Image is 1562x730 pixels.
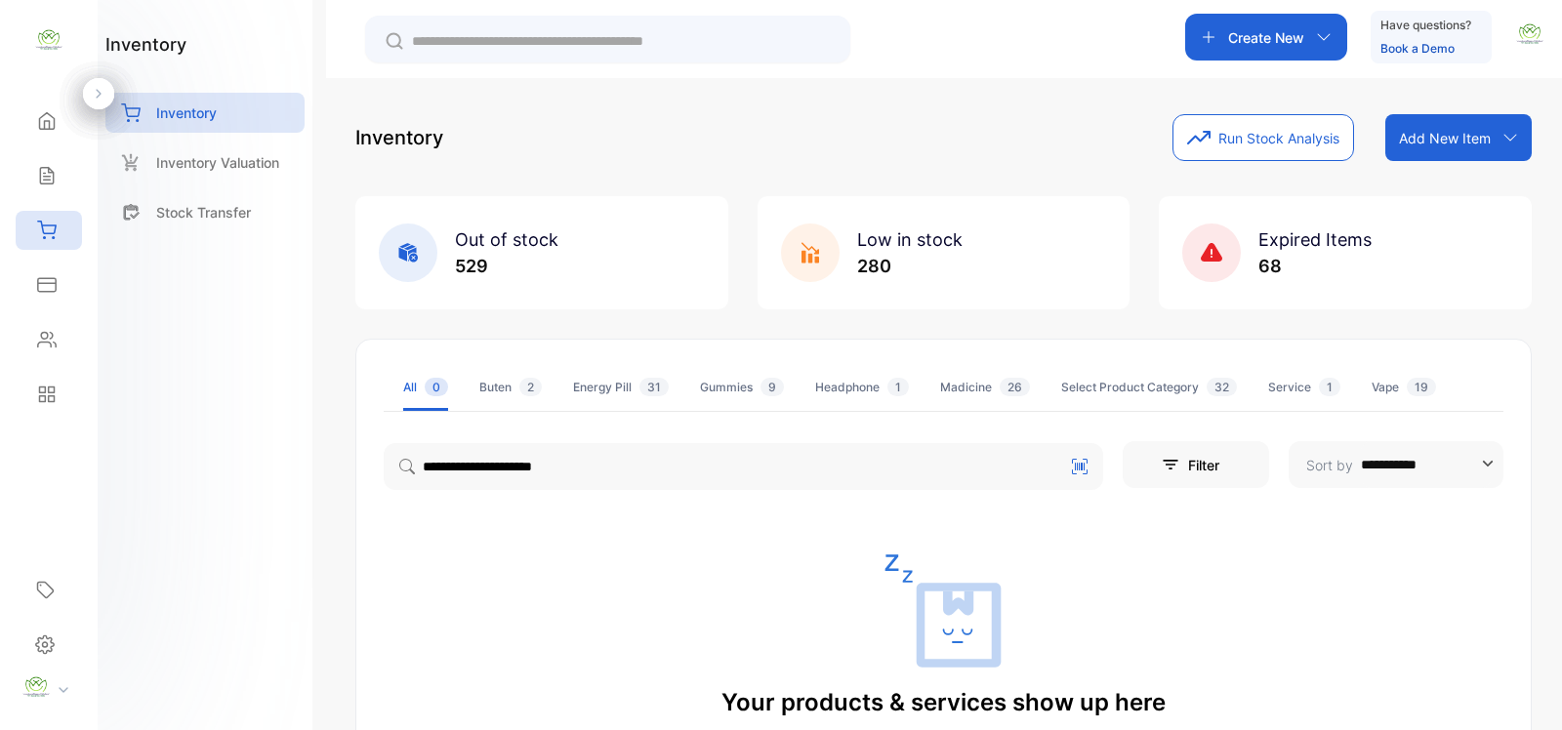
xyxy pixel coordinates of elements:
p: Inventory Valuation [156,152,279,173]
span: 26 [1000,378,1030,396]
span: 31 [639,378,669,396]
button: Create New [1185,14,1347,61]
div: All [403,379,448,396]
span: Out of stock [455,229,558,250]
p: Stock Transfer [156,202,251,223]
iframe: LiveChat chat widget [1480,648,1562,730]
div: Headphone [815,379,909,396]
p: 529 [455,253,558,279]
span: 19 [1407,378,1436,396]
div: Vape [1372,379,1436,396]
button: avatar [1515,14,1544,61]
span: 32 [1207,378,1237,396]
button: Run Stock Analysis [1172,114,1354,161]
a: Inventory [105,93,305,133]
img: avatar [1515,20,1544,49]
p: Add New Item [1399,128,1491,148]
p: Sort by [1306,455,1353,475]
p: Create New [1228,27,1304,48]
p: Inventory [355,123,443,152]
p: Have questions? [1380,16,1471,35]
p: Your products & services show up here [721,685,1166,720]
a: Book a Demo [1380,41,1455,56]
div: Buten [479,379,542,396]
span: 1 [1319,378,1340,396]
span: Expired Items [1258,229,1372,250]
div: Select Product Category [1061,379,1237,396]
button: Sort by [1289,441,1503,488]
p: Inventory [156,102,217,123]
div: Madicine [940,379,1030,396]
span: 9 [760,378,784,396]
span: 2 [519,378,542,396]
div: Gummies [700,379,784,396]
a: Stock Transfer [105,192,305,232]
span: 0 [425,378,448,396]
p: 68 [1258,253,1372,279]
a: Inventory Valuation [105,142,305,182]
div: Service [1268,379,1340,396]
img: logo [34,25,63,55]
div: Energy Pill [573,379,669,396]
h1: inventory [105,31,186,58]
img: profile [21,672,51,702]
p: 280 [857,253,963,279]
span: 1 [887,378,909,396]
img: empty state [884,552,1002,669]
span: Low in stock [857,229,963,250]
